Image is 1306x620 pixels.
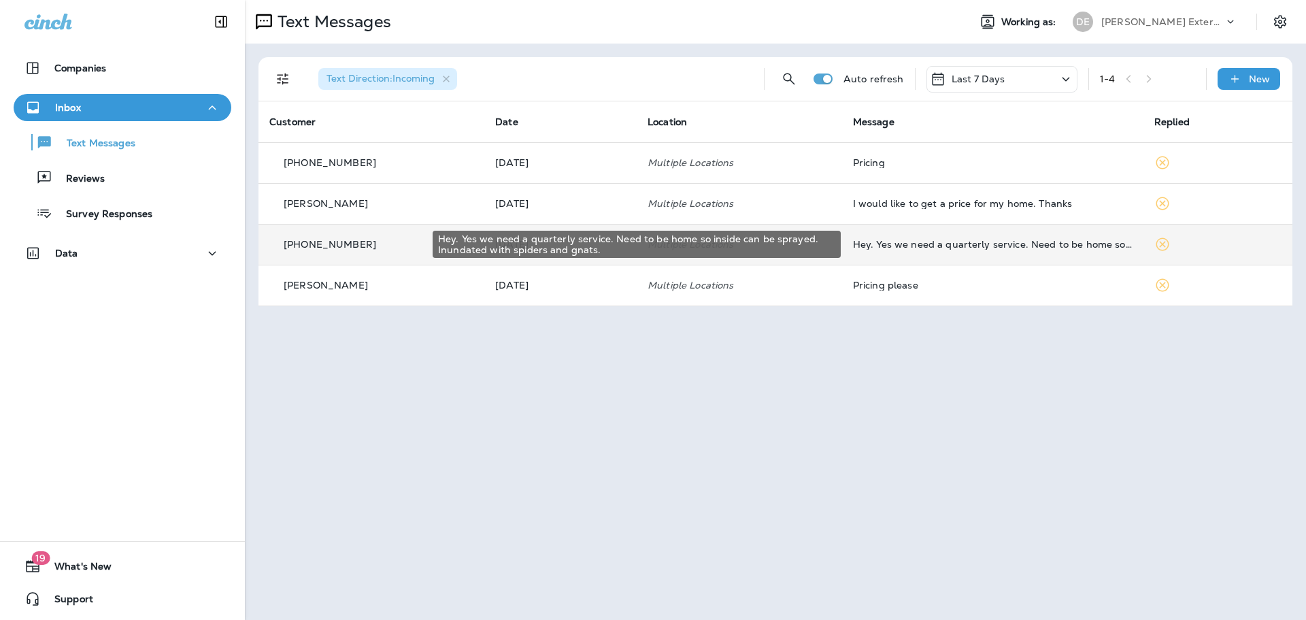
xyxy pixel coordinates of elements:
[648,198,831,209] p: Multiple Locations
[52,173,105,186] p: Reviews
[41,561,112,577] span: What's New
[14,240,231,267] button: Data
[14,163,231,192] button: Reviews
[52,208,152,221] p: Survey Responses
[14,585,231,613] button: Support
[14,553,231,580] button: 19What's New
[202,8,240,35] button: Collapse Sidebar
[54,63,106,74] p: Companies
[284,239,376,250] p: [PHONE_NUMBER]
[853,198,1133,209] div: I would like to get a price for my home. Thanks
[853,116,894,128] span: Message
[14,199,231,227] button: Survey Responses
[1001,16,1059,28] span: Working as:
[495,116,518,128] span: Date
[648,157,831,168] p: Multiple Locations
[648,280,831,291] p: Multiple Locations
[853,280,1133,291] div: Pricing please
[775,65,803,93] button: Search Messages
[55,102,81,113] p: Inbox
[326,72,435,84] span: Text Direction : Incoming
[14,94,231,121] button: Inbox
[284,280,368,291] p: [PERSON_NAME]
[284,198,368,209] p: [PERSON_NAME]
[14,128,231,157] button: Text Messages
[843,74,904,84] p: Auto refresh
[269,65,297,93] button: Filters
[495,280,626,291] p: Sep 19, 2025 10:07 AM
[53,137,135,150] p: Text Messages
[1268,10,1292,34] button: Settings
[31,551,50,565] span: 19
[1101,16,1224,27] p: [PERSON_NAME] Exterminating
[853,157,1133,168] div: Pricing
[284,157,376,168] p: [PHONE_NUMBER]
[1249,74,1270,84] p: New
[41,593,93,610] span: Support
[14,54,231,82] button: Companies
[1073,12,1093,32] div: DE
[648,116,687,128] span: Location
[318,68,457,90] div: Text Direction:Incoming
[952,74,1005,84] p: Last 7 Days
[1100,74,1115,84] div: 1 - 4
[433,231,841,258] div: Hey. Yes we need a quarterly service. Need to be home so inside can be sprayed. Inundated with sp...
[495,198,626,209] p: Sep 19, 2025 10:59 AM
[55,248,78,259] p: Data
[1154,116,1190,128] span: Replied
[495,157,626,168] p: Sep 19, 2025 01:13 PM
[272,12,391,32] p: Text Messages
[853,239,1133,250] div: Hey. Yes we need a quarterly service. Need to be home so inside can be sprayed. Inundated with sp...
[269,116,316,128] span: Customer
